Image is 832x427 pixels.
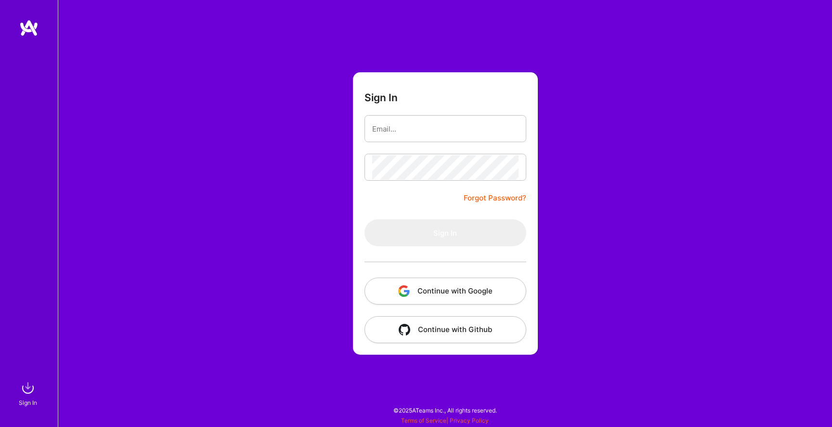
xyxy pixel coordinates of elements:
[18,378,38,398] img: sign in
[20,378,38,408] a: sign inSign In
[372,117,519,141] input: Email...
[364,92,398,104] h3: Sign In
[19,398,37,408] div: Sign In
[364,278,526,305] button: Continue with Google
[450,417,489,424] a: Privacy Policy
[364,219,526,246] button: Sign In
[464,192,526,204] a: Forgot Password?
[364,316,526,343] button: Continue with Github
[401,417,489,424] span: |
[399,324,410,335] img: icon
[58,398,832,422] div: © 2025 ATeams Inc., All rights reserved.
[401,417,446,424] a: Terms of Service
[19,19,39,37] img: logo
[398,285,410,297] img: icon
